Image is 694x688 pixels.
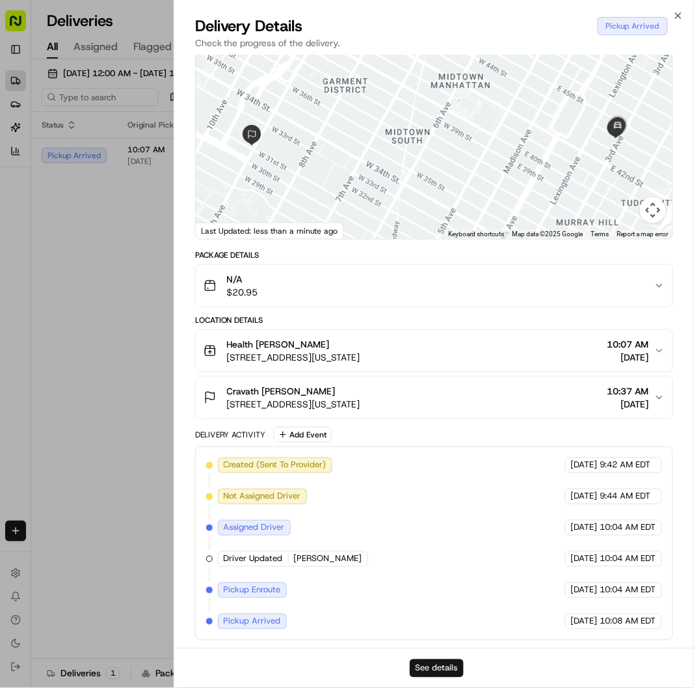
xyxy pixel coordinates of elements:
[199,222,242,239] a: Open this area in Google Maps (opens a new window)
[44,124,213,137] div: Start new chat
[195,36,673,49] p: Check the progress of the delivery.
[129,221,157,230] span: Pylon
[196,265,673,307] button: N/A$20.95
[221,128,237,144] button: Start new chat
[607,385,649,398] span: 10:37 AM
[13,190,23,200] div: 📗
[195,16,303,36] span: Delivery Details
[607,351,649,364] span: [DATE]
[600,522,656,534] span: 10:04 AM EDT
[410,659,464,678] button: See details
[224,491,301,502] span: Not Assigned Driver
[448,230,504,239] button: Keyboard shortcuts
[617,230,669,238] a: Report a map error
[640,197,666,223] button: Map camera controls
[224,616,281,627] span: Pickup Arrived
[195,430,266,440] div: Delivery Activity
[13,13,39,39] img: Nash
[224,585,281,596] span: Pickup Enroute
[227,338,330,351] span: Health [PERSON_NAME]
[227,273,258,286] span: N/A
[110,190,120,200] div: 💻
[294,553,362,565] span: [PERSON_NAME]
[571,616,598,627] span: [DATE]
[600,553,656,565] span: 10:04 AM EDT
[571,460,598,471] span: [DATE]
[600,460,651,471] span: 9:42 AM EDT
[123,189,209,202] span: API Documentation
[227,286,258,299] span: $20.95
[26,189,100,202] span: Knowledge Base
[571,491,598,502] span: [DATE]
[274,427,332,443] button: Add Event
[195,315,673,325] div: Location Details
[199,222,242,239] img: Google
[34,84,215,98] input: Clear
[105,184,214,207] a: 💻API Documentation
[227,351,360,364] span: [STREET_ADDRESS][US_STATE]
[571,522,598,534] span: [DATE]
[224,553,283,565] span: Driver Updated
[195,250,673,260] div: Package Details
[13,124,36,148] img: 1736555255976-a54dd68f-1ca7-489b-9aae-adbdc363a1c4
[224,522,285,534] span: Assigned Driver
[8,184,105,207] a: 📗Knowledge Base
[591,230,609,238] a: Terms (opens in new tab)
[196,223,343,239] div: Last Updated: less than a minute ago
[600,491,651,502] span: 9:44 AM EDT
[600,585,656,596] span: 10:04 AM EDT
[227,398,360,411] span: [STREET_ADDRESS][US_STATE]
[607,398,649,411] span: [DATE]
[44,137,165,148] div: We're available if you need us!
[600,616,656,627] span: 10:08 AM EDT
[571,585,598,596] span: [DATE]
[224,460,327,471] span: Created (Sent To Provider)
[196,377,673,419] button: Cravath [PERSON_NAME][STREET_ADDRESS][US_STATE]10:37 AM[DATE]
[196,330,673,372] button: Health [PERSON_NAME][STREET_ADDRESS][US_STATE]10:07 AM[DATE]
[13,52,237,73] p: Welcome 👋
[227,385,336,398] span: Cravath [PERSON_NAME]
[571,553,598,565] span: [DATE]
[607,338,649,351] span: 10:07 AM
[92,220,157,230] a: Powered byPylon
[512,230,583,238] span: Map data ©2025 Google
